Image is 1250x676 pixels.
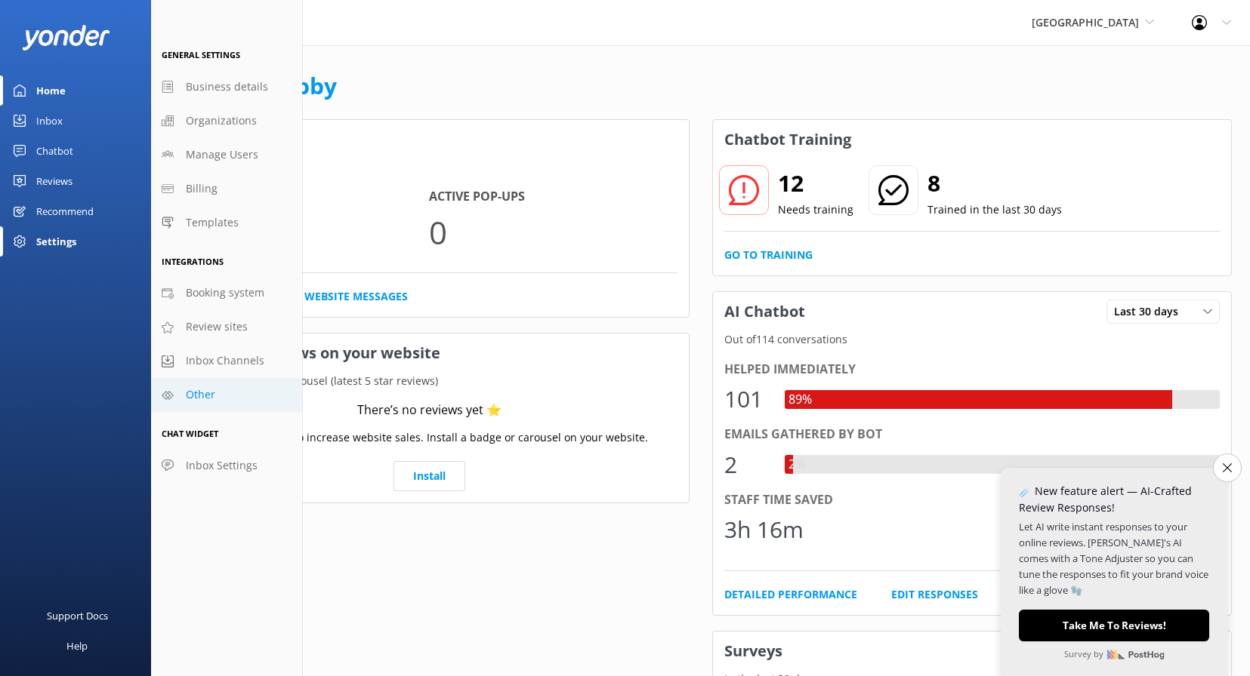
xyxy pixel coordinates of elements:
[151,172,302,206] a: Billing
[1114,303,1187,320] span: Last 30 days
[186,352,264,369] span: Inbox Channels
[927,165,1062,201] h2: 8
[151,138,302,172] a: Manage Users
[162,428,218,439] span: Chat Widget
[36,106,63,136] div: Inbox
[210,429,648,446] p: Use social proof to increase website sales. Install a badge or carousel on your website.
[778,201,853,218] p: Needs training
[724,425,1221,444] div: Emails gathered by bot
[151,104,302,138] a: Organizations
[36,75,66,106] div: Home
[151,310,302,344] a: Review sites
[36,136,73,166] div: Chatbot
[778,165,853,201] h2: 12
[713,120,863,159] h3: Chatbot Training
[304,288,408,305] a: Website Messages
[1032,15,1139,29] span: [GEOGRAPHIC_DATA]
[724,490,1221,510] div: Staff time saved
[785,455,809,475] div: 2%
[357,401,502,420] div: There’s no reviews yet ⭐
[186,284,264,301] span: Booking system
[724,586,857,603] a: Detailed Performance
[891,586,978,603] a: Edit Responses
[279,70,337,101] a: Abby
[713,292,816,331] h3: AI Chatbot
[186,214,239,231] span: Templates
[724,447,770,483] div: 2
[151,70,302,104] a: Business details
[181,207,429,257] p: 114
[186,78,268,95] span: Business details
[66,631,88,661] div: Help
[151,449,302,483] a: Inbox Settings
[170,373,689,389] p: Your current review carousel (latest 5 star reviews)
[713,631,1232,671] h3: Surveys
[162,49,240,60] span: General Settings
[23,25,110,50] img: yonder-white-logo.png
[36,196,94,226] div: Recommend
[181,187,429,207] h4: Conversations
[151,206,302,240] a: Templates
[151,378,302,412] a: Other
[186,318,248,335] span: Review sites
[724,247,813,263] a: Go to Training
[186,180,218,197] span: Billing
[186,146,258,163] span: Manage Users
[186,386,215,403] span: Other
[47,601,108,631] div: Support Docs
[170,159,689,176] p: In the last 30 days
[151,344,302,378] a: Inbox Channels
[785,390,816,410] div: 89%
[724,512,804,548] div: 3h 16m
[36,166,73,196] div: Reviews
[713,331,1232,348] p: Out of 114 conversations
[724,381,770,417] div: 101
[927,201,1062,218] p: Trained in the last 30 days
[36,226,76,257] div: Settings
[394,461,465,491] a: Install
[186,112,257,129] span: Organizations
[429,207,677,257] p: 0
[429,187,677,207] h4: Active Pop-ups
[151,276,302,310] a: Booking system
[170,120,689,159] h3: Website Chat
[170,333,689,373] h3: Showcase reviews on your website
[162,256,224,267] span: Integrations
[724,360,1221,379] div: Helped immediately
[186,457,258,474] span: Inbox Settings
